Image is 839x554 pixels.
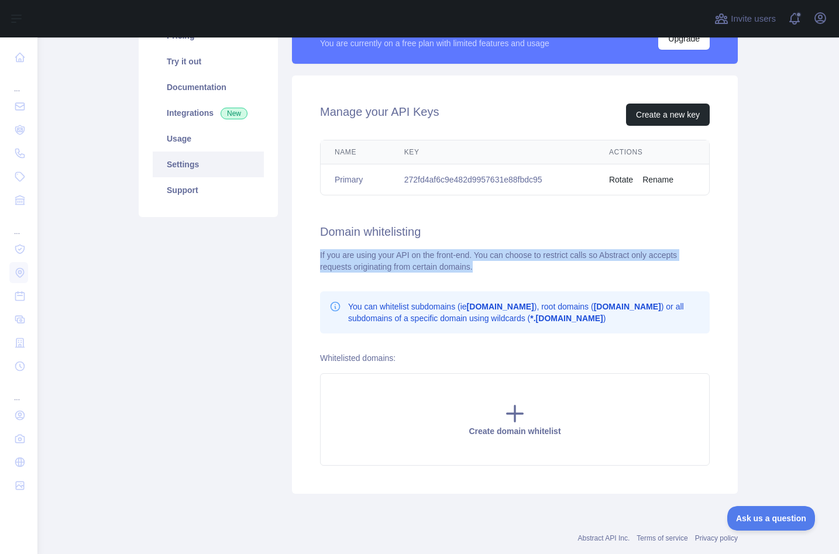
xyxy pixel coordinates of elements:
span: New [221,108,247,119]
button: Create a new key [626,104,710,126]
span: Invite users [731,12,776,26]
a: Integrations New [153,100,264,126]
th: Actions [595,140,709,164]
div: ... [9,379,28,402]
button: Rename [642,174,673,185]
b: *.[DOMAIN_NAME] [530,314,603,323]
th: Name [321,140,390,164]
button: Invite users [712,9,778,28]
td: 272fd4af6c9e482d9957631e88fbdc95 [390,164,595,195]
span: Create domain whitelist [469,426,561,436]
a: Usage [153,126,264,152]
a: Try it out [153,49,264,74]
a: Terms of service [637,534,687,542]
th: Key [390,140,595,164]
a: Abstract API Inc. [578,534,630,542]
a: Documentation [153,74,264,100]
div: If you are using your API on the front-end. You can choose to restrict calls so Abstract only acc... [320,249,710,273]
h2: Manage your API Keys [320,104,439,126]
div: ... [9,70,28,94]
a: Privacy policy [695,534,738,542]
b: [DOMAIN_NAME] [467,302,534,311]
td: Primary [321,164,390,195]
iframe: Toggle Customer Support [727,506,816,531]
div: ... [9,213,28,236]
p: You can whitelist subdomains (ie ), root domains ( ) or all subdomains of a specific domain using... [348,301,700,324]
h2: Domain whitelisting [320,223,710,240]
a: Support [153,177,264,203]
label: Whitelisted domains: [320,353,396,363]
div: You are currently on a free plan with limited features and usage [320,37,549,49]
b: [DOMAIN_NAME] [594,302,661,311]
button: Upgrade [658,27,710,50]
a: Settings [153,152,264,177]
button: Rotate [609,174,633,185]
